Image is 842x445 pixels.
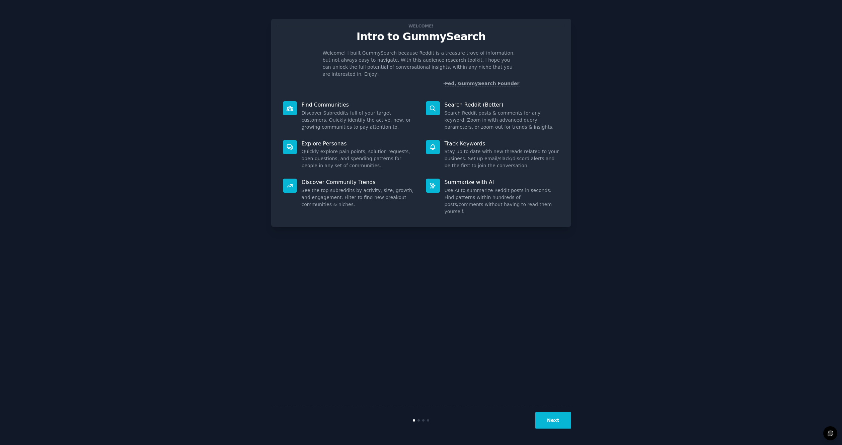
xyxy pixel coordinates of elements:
dd: Stay up to date with new threads related to your business. Set up email/slack/discord alerts and ... [445,148,559,169]
p: Find Communities [302,101,416,108]
span: Welcome! [407,22,435,29]
p: Search Reddit (Better) [445,101,559,108]
div: - [443,80,520,87]
dd: Search Reddit posts & comments for any keyword. Zoom in with advanced query parameters, or zoom o... [445,110,559,131]
a: Fed, GummySearch Founder [445,81,520,86]
dd: Use AI to summarize Reddit posts in seconds. Find patterns within hundreds of posts/comments with... [445,187,559,215]
dd: See the top subreddits by activity, size, growth, and engagement. Filter to find new breakout com... [302,187,416,208]
dd: Quickly explore pain points, solution requests, open questions, and spending patterns for people ... [302,148,416,169]
dd: Discover Subreddits full of your target customers. Quickly identify the active, new, or growing c... [302,110,416,131]
p: Intro to GummySearch [278,31,564,43]
p: Welcome! I built GummySearch because Reddit is a treasure trove of information, but not always ea... [323,50,520,78]
p: Explore Personas [302,140,416,147]
p: Discover Community Trends [302,179,416,186]
p: Track Keywords [445,140,559,147]
button: Next [535,412,571,429]
p: Summarize with AI [445,179,559,186]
